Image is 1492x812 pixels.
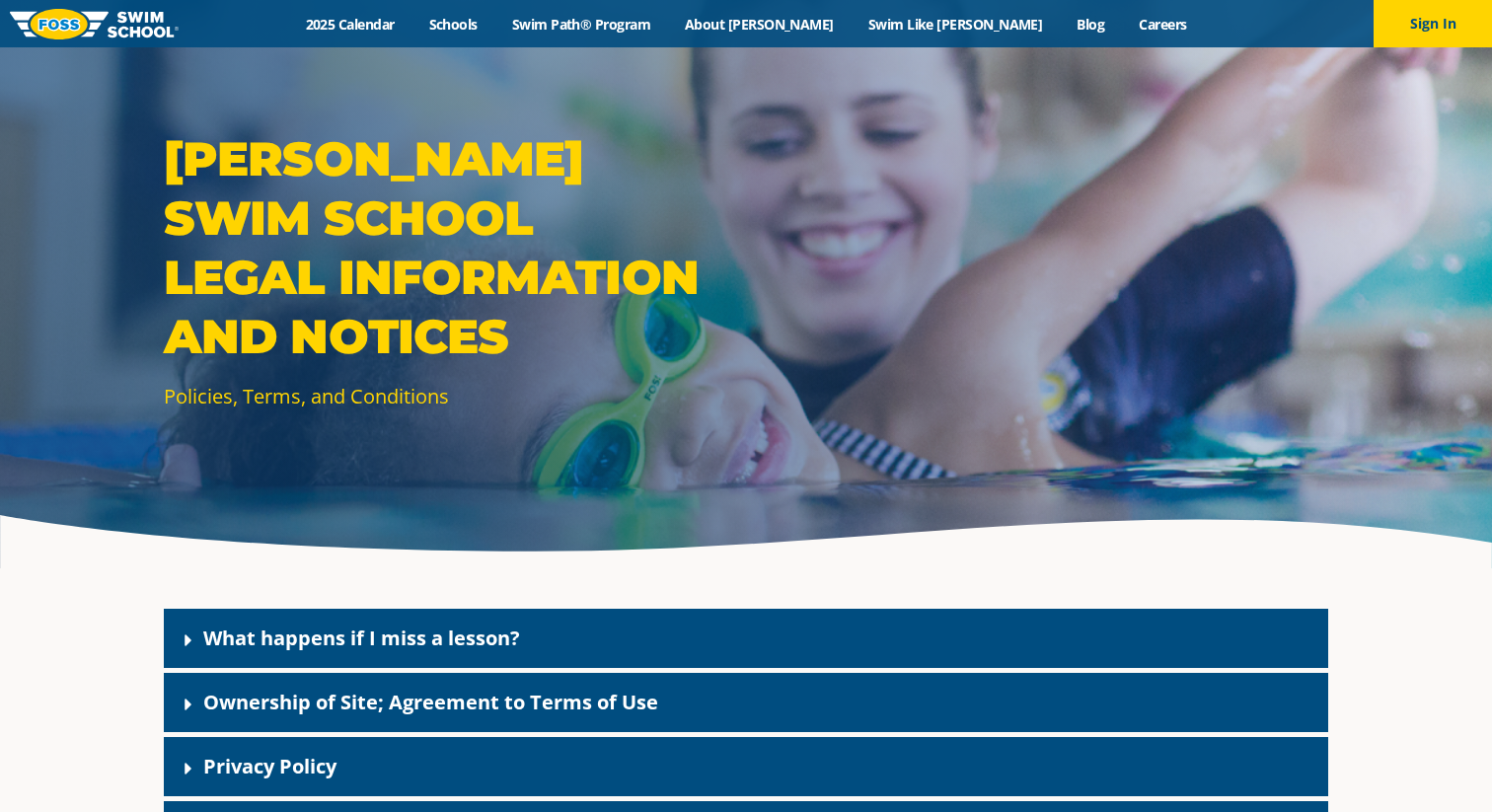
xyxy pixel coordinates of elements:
a: Careers [1122,15,1204,34]
a: Swim Path® Program [494,15,667,34]
a: Ownership of Site; Agreement to Terms of Use [203,689,658,715]
img: FOSS Swim School Logo [10,9,179,39]
a: Privacy Policy [203,753,336,779]
div: What happens if I miss a lesson? [164,609,1328,668]
div: Ownership of Site; Agreement to Terms of Use [164,673,1328,732]
p: Policies, Terms, and Conditions [164,382,736,410]
a: About [PERSON_NAME] [668,15,852,34]
a: What happens if I miss a lesson? [203,625,520,651]
div: Privacy Policy [164,737,1328,796]
a: 2025 Calendar [288,15,411,34]
a: Blog [1060,15,1122,34]
a: Schools [411,15,494,34]
p: [PERSON_NAME] Swim School Legal Information and Notices [164,129,736,366]
a: Swim Like [PERSON_NAME] [851,15,1060,34]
